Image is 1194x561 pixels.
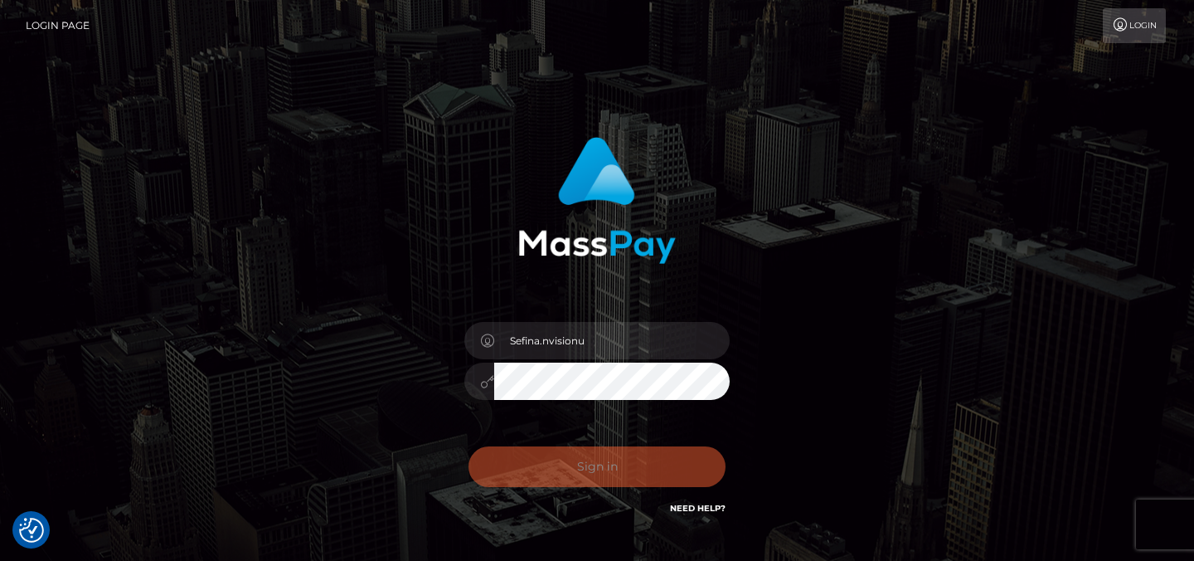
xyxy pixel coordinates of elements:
a: Need Help? [670,503,726,514]
a: Login Page [26,8,90,43]
button: Consent Preferences [19,518,44,543]
img: MassPay Login [518,137,676,264]
a: Login [1103,8,1166,43]
img: Revisit consent button [19,518,44,543]
input: Username... [494,322,730,359]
